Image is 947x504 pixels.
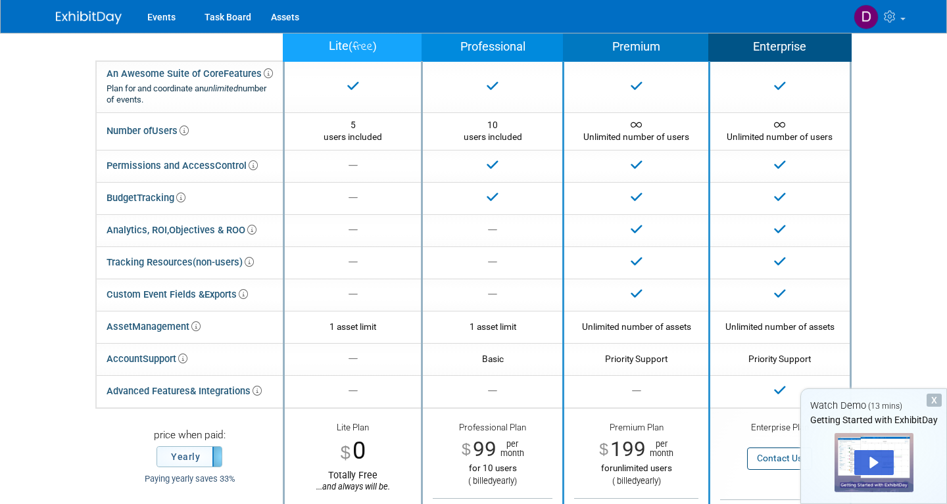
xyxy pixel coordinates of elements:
span: Exports [205,288,248,300]
div: Totally Free [295,469,411,492]
th: Premium [564,32,709,62]
div: Number of [107,122,189,141]
button: Contact Us [747,447,812,469]
i: unlimited [204,83,238,93]
span: Features [224,68,273,80]
th: Professional [422,32,564,62]
div: Tracking Resources [107,253,254,272]
div: Priority Support [720,353,840,365]
div: unlimited users [574,463,698,474]
span: Unlimited number of users [727,120,833,142]
span: per month [646,440,673,458]
span: Control [215,160,258,172]
div: Watch Demo [801,399,946,413]
span: $ [341,444,351,461]
span: Tracking [137,192,185,204]
div: Paying yearly saves 33% [106,474,273,485]
span: free [352,38,373,56]
div: 1 asset limit [295,321,411,332]
div: Priority Support [574,353,698,365]
div: Professional Plan [433,422,552,437]
div: for 10 users [433,463,552,474]
div: Play [854,450,894,475]
span: (non-users) [193,256,254,268]
div: ( billed ) [574,476,698,487]
div: Objectives & ROO [107,221,256,240]
span: (13 mins) [868,401,902,411]
th: Enterprise [709,32,850,62]
span: Users [152,125,189,137]
div: Lite Plan [295,422,411,435]
div: Dismiss [927,394,942,407]
img: Daniel Agar [854,5,879,30]
div: Permissions and Access [107,156,258,175]
div: Plan for and coordinate an number of events. [107,83,273,106]
div: Enterprise Plan [720,422,840,435]
th: Lite [284,32,422,62]
span: $ [462,442,471,458]
span: per month [497,440,524,458]
span: ( [349,40,352,53]
div: price when paid: [106,428,273,446]
span: $ [599,442,608,458]
span: 0 [352,436,366,465]
div: Unlimited number of assets [574,321,698,332]
div: ...and always will be. [295,482,411,492]
span: Unlimited number of users [583,120,689,142]
span: yearly [493,476,514,486]
div: Asset [107,317,201,336]
div: Budget [107,189,185,208]
div: Account [107,350,187,369]
div: Advanced Features [107,382,262,401]
span: 199 [610,437,646,461]
div: An Awesome Suite of Core [107,68,273,106]
span: 99 [473,437,497,461]
img: ExhibitDay [56,11,122,24]
div: Getting Started with ExhibitDay [801,413,946,426]
div: ( billed ) [433,476,552,487]
span: Analytics, ROI, [107,224,169,236]
span: yearly [637,476,658,486]
div: Custom Event Fields & [107,285,248,304]
div: 10 users included [433,119,552,143]
span: & Integrations [190,385,262,397]
span: ) [373,40,377,53]
span: Management [132,321,201,332]
span: Support [143,353,187,365]
div: Premium Plan [574,422,698,437]
div: 1 asset limit [433,321,552,332]
span: for [601,463,613,473]
div: Unlimited number of assets [720,321,840,332]
label: Yearly [157,447,222,467]
div: Basic [433,353,552,365]
div: 5 users included [295,119,411,143]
